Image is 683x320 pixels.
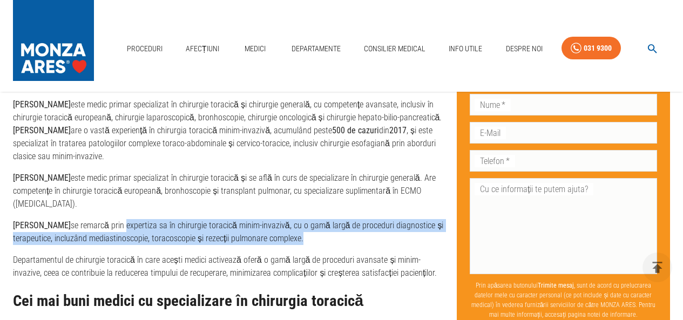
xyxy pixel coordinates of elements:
a: Medici [238,38,273,60]
p: este medic primar specializat în chirurgie toracică și se află în curs de specializare în chirurg... [13,172,448,210]
strong: [PERSON_NAME] [13,99,71,110]
a: Consilier Medical [360,38,430,60]
button: delete [643,253,672,282]
b: Trimite mesaj [538,282,574,289]
a: Despre Noi [502,38,547,60]
div: 031 9300 [584,42,612,55]
strong: 500 de cazuri [332,125,379,135]
a: Afecțiuni [181,38,224,60]
strong: [PERSON_NAME] [13,173,71,183]
a: Info Utile [444,38,486,60]
strong: 2017 [389,125,407,135]
a: Departamente [287,38,345,60]
p: este medic primar specializat în chirurgie toracică și chirurgie generală, cu competențe avansate... [13,98,448,163]
p: Departamentul de chirurgie toracică în care acești medici activează oferă o gamă largă de procedu... [13,254,448,280]
a: 031 9300 [562,37,621,60]
h2: Cei mai buni medici cu specializare în chirurgia toracică [13,292,448,310]
p: se remarcă prin expertiza sa în chirurgie toracică minim-invazivă, cu o gamă largă de proceduri d... [13,219,448,245]
strong: [PERSON_NAME] [13,125,71,135]
strong: [PERSON_NAME] [13,220,71,230]
a: Proceduri [123,38,167,60]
